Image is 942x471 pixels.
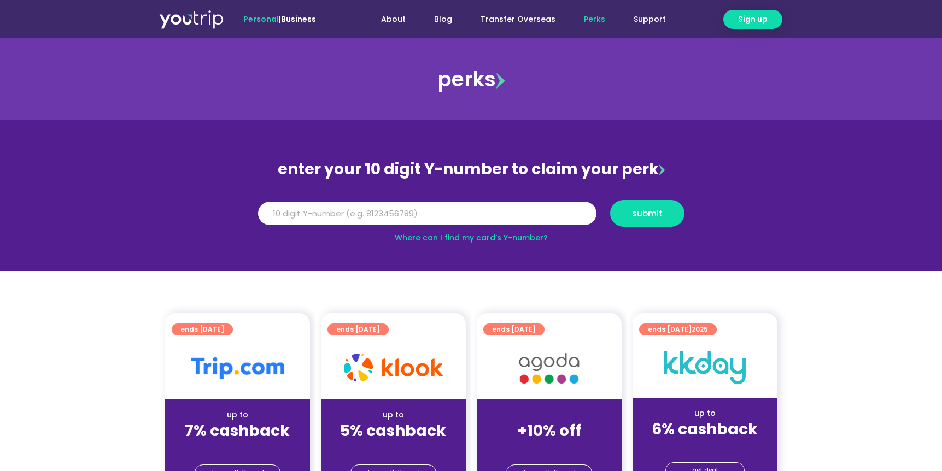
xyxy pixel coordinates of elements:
span: ends [DATE] [336,323,380,335]
span: Sign up [738,14,768,25]
a: Support [619,9,680,30]
div: (for stays only) [485,441,613,452]
div: up to [641,408,769,419]
a: ends [DATE] [483,323,545,335]
a: About [367,9,420,30]
span: 2025 [692,325,708,334]
div: (for stays only) [641,439,769,451]
div: enter your 10 digit Y-number to claim your perk [253,155,690,184]
span: | [243,14,316,25]
strong: +10% off [517,420,581,441]
span: submit [632,209,663,217]
strong: 5% cashback [340,420,446,441]
div: up to [174,409,301,421]
a: Transfer Overseas [466,9,570,30]
a: ends [DATE] [327,323,389,335]
div: up to [330,409,457,421]
span: ends [DATE] [492,323,536,335]
strong: 7% cashback [185,420,290,441]
div: (for stays only) [174,441,301,452]
a: Business [281,14,316,25]
a: ends [DATE] [172,323,233,335]
div: (for stays only) [330,441,457,452]
nav: Menu [346,9,680,30]
span: ends [DATE] [180,323,224,335]
a: Sign up [723,10,782,29]
span: Personal [243,14,279,25]
input: 10 digit Y-number (e.g. 8123456789) [258,202,596,226]
button: submit [610,200,684,227]
strong: 6% cashback [652,419,758,440]
a: ends [DATE]2025 [639,323,717,335]
span: ends [DATE] [648,323,708,335]
a: Perks [570,9,619,30]
span: up to [539,409,559,420]
a: Where can I find my card’s Y-number? [395,232,548,243]
form: Y Number [258,200,684,235]
a: Blog [420,9,466,30]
